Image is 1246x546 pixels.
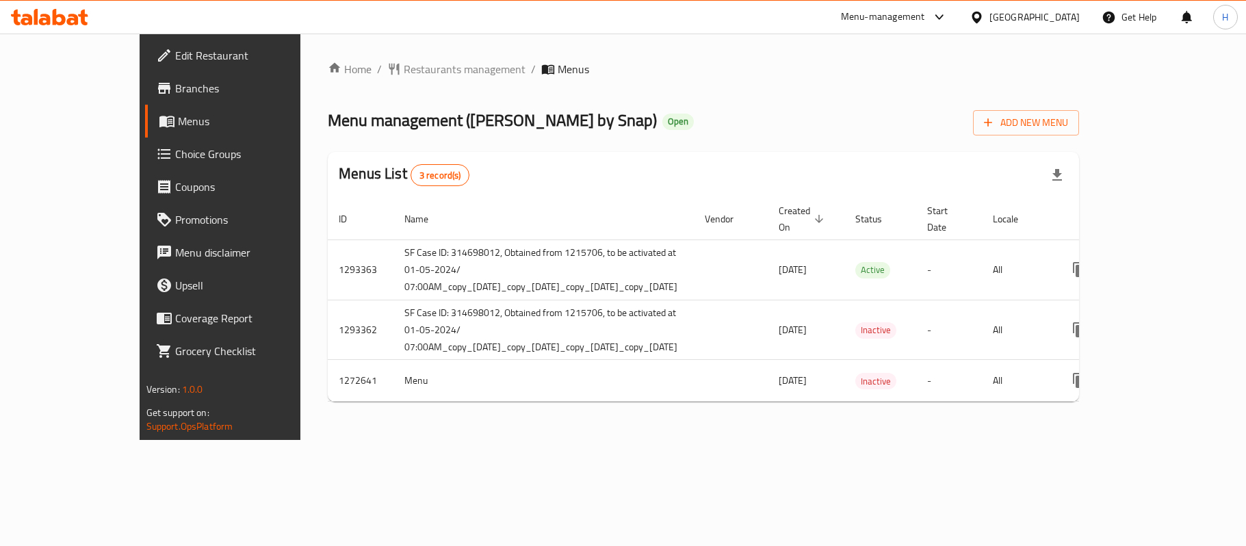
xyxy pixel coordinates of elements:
[973,110,1079,135] button: Add New Menu
[145,302,348,335] a: Coverage Report
[393,300,694,360] td: SF Case ID: 314698012, Obtained from 1215706, to be activated at 01-05-2024/ 07:00AM_copy_[DATE]_...
[339,164,469,186] h2: Menus List
[175,244,337,261] span: Menu disclaimer
[387,61,525,77] a: Restaurants management
[175,277,337,294] span: Upsell
[982,360,1052,402] td: All
[145,105,348,138] a: Menus
[855,322,896,338] span: Inactive
[982,300,1052,360] td: All
[145,269,348,302] a: Upsell
[984,114,1068,131] span: Add New Menu
[1041,159,1074,192] div: Export file
[339,211,365,227] span: ID
[916,360,982,402] td: -
[927,203,965,235] span: Start Date
[328,61,1079,77] nav: breadcrumb
[531,61,536,77] li: /
[558,61,589,77] span: Menus
[328,360,393,402] td: 1272641
[182,380,203,398] span: 1.0.0
[146,380,180,398] span: Version:
[982,239,1052,300] td: All
[662,116,694,127] span: Open
[328,105,657,135] span: Menu management ( [PERSON_NAME] by Snap )
[145,170,348,203] a: Coupons
[841,9,925,25] div: Menu-management
[855,373,896,389] div: Inactive
[662,114,694,130] div: Open
[916,239,982,300] td: -
[705,211,751,227] span: Vendor
[175,211,337,228] span: Promotions
[145,39,348,72] a: Edit Restaurant
[779,321,807,339] span: [DATE]
[175,343,337,359] span: Grocery Checklist
[779,372,807,389] span: [DATE]
[411,164,470,186] div: Total records count
[145,335,348,367] a: Grocery Checklist
[1063,253,1096,286] button: more
[779,261,807,278] span: [DATE]
[146,404,209,421] span: Get support on:
[145,72,348,105] a: Branches
[855,374,896,389] span: Inactive
[1052,198,1206,240] th: Actions
[1222,10,1228,25] span: H
[404,61,525,77] span: Restaurants management
[175,310,337,326] span: Coverage Report
[855,262,890,278] div: Active
[146,417,233,435] a: Support.OpsPlatform
[916,300,982,360] td: -
[175,146,337,162] span: Choice Groups
[393,239,694,300] td: SF Case ID: 314698012, Obtained from 1215706, to be activated at 01-05-2024/ 07:00AM_copy_[DATE]_...
[1063,313,1096,346] button: more
[393,360,694,402] td: Menu
[145,236,348,269] a: Menu disclaimer
[411,169,469,182] span: 3 record(s)
[1063,364,1096,397] button: more
[175,80,337,96] span: Branches
[404,211,446,227] span: Name
[989,10,1080,25] div: [GEOGRAPHIC_DATA]
[779,203,828,235] span: Created On
[178,113,337,129] span: Menus
[855,322,896,339] div: Inactive
[328,239,393,300] td: 1293363
[145,203,348,236] a: Promotions
[328,198,1206,402] table: enhanced table
[328,61,372,77] a: Home
[175,47,337,64] span: Edit Restaurant
[175,179,337,195] span: Coupons
[377,61,382,77] li: /
[855,262,890,278] span: Active
[328,300,393,360] td: 1293362
[855,211,900,227] span: Status
[993,211,1036,227] span: Locale
[145,138,348,170] a: Choice Groups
